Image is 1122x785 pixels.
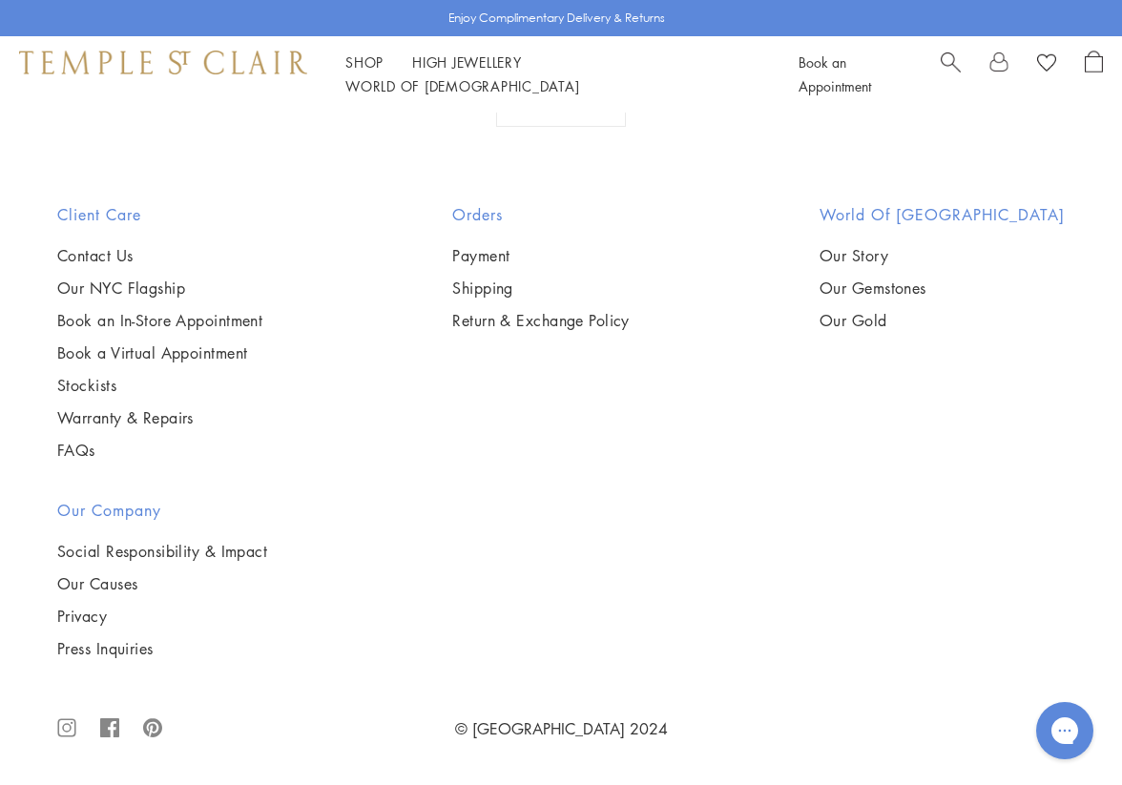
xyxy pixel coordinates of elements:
a: Press Inquiries [57,638,267,659]
a: Contact Us [57,245,262,266]
a: Our Causes [57,573,267,594]
h2: Client Care [57,203,262,226]
p: Enjoy Complimentary Delivery & Returns [448,9,665,28]
a: Book an Appointment [799,52,871,95]
a: Return & Exchange Policy [452,310,630,331]
h2: Orders [452,203,630,226]
a: High JewelleryHigh Jewellery [412,52,522,72]
a: Our Gold [820,310,1065,331]
a: View Wishlist [1037,51,1056,79]
a: Search [941,51,961,98]
a: Social Responsibility & Impact [57,541,267,562]
iframe: Gorgias live chat messenger [1027,695,1103,766]
a: © [GEOGRAPHIC_DATA] 2024 [455,718,668,739]
a: Shipping [452,278,630,299]
a: Our Story [820,245,1065,266]
a: FAQs [57,440,262,461]
a: Payment [452,245,630,266]
a: Our NYC Flagship [57,278,262,299]
a: ShopShop [345,52,384,72]
a: Warranty & Repairs [57,407,262,428]
a: Our Gemstones [820,278,1065,299]
a: Open Shopping Bag [1085,51,1103,98]
a: Book a Virtual Appointment [57,342,262,363]
a: Privacy [57,606,267,627]
img: Temple St. Clair [19,51,307,73]
h2: Our Company [57,499,267,522]
a: World of [DEMOGRAPHIC_DATA]World of [DEMOGRAPHIC_DATA] [345,76,579,95]
nav: Main navigation [345,51,756,98]
a: Stockists [57,375,262,396]
a: Book an In-Store Appointment [57,310,262,331]
h2: World of [GEOGRAPHIC_DATA] [820,203,1065,226]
